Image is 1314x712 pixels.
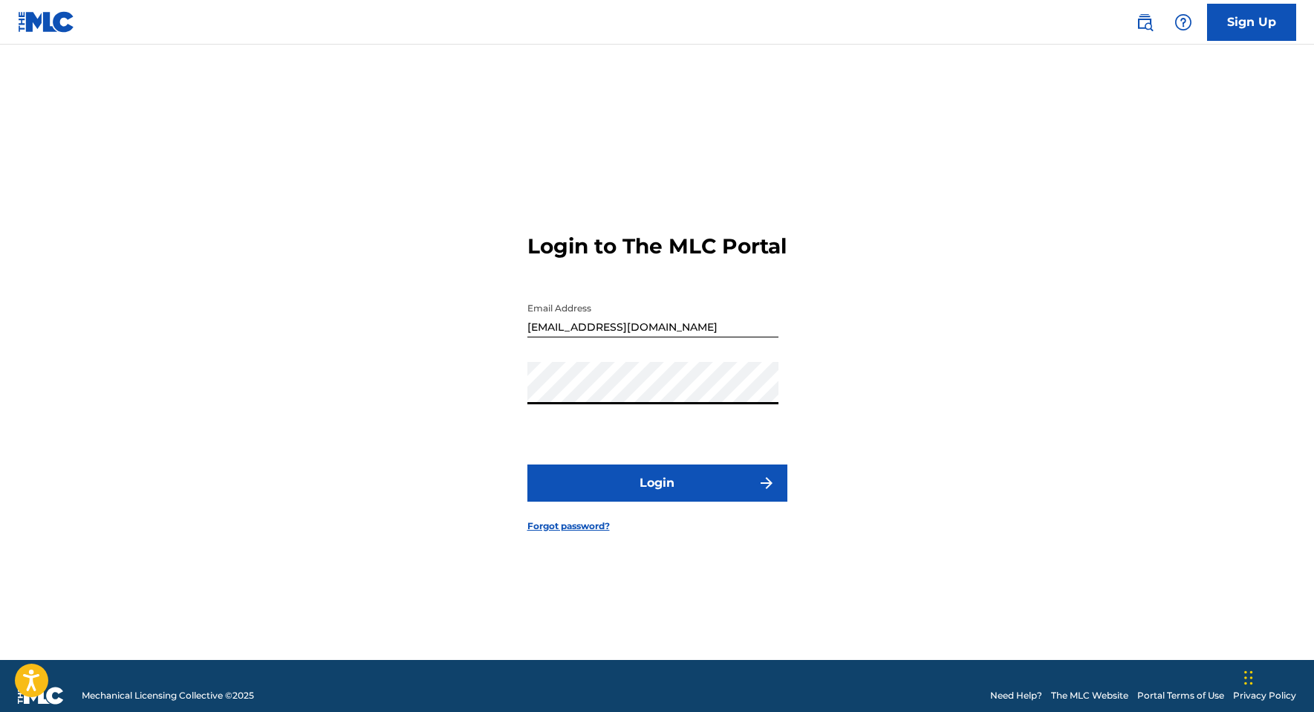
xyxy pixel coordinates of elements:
button: Login [527,465,787,502]
img: help [1174,13,1192,31]
a: Portal Terms of Use [1137,689,1224,702]
a: Forgot password? [527,520,610,533]
img: search [1136,13,1154,31]
img: f7272a7cc735f4ea7f67.svg [758,474,775,492]
img: MLC Logo [18,11,75,33]
a: Public Search [1130,7,1159,37]
img: logo [18,687,64,705]
iframe: Chat Widget [1240,641,1314,712]
a: Sign Up [1207,4,1296,41]
a: The MLC Website [1051,689,1128,702]
div: Drag [1244,656,1253,700]
a: Privacy Policy [1233,689,1296,702]
a: Need Help? [990,689,1042,702]
h3: Login to The MLC Portal [527,233,787,259]
div: Help [1168,7,1198,37]
span: Mechanical Licensing Collective © 2025 [82,689,254,702]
